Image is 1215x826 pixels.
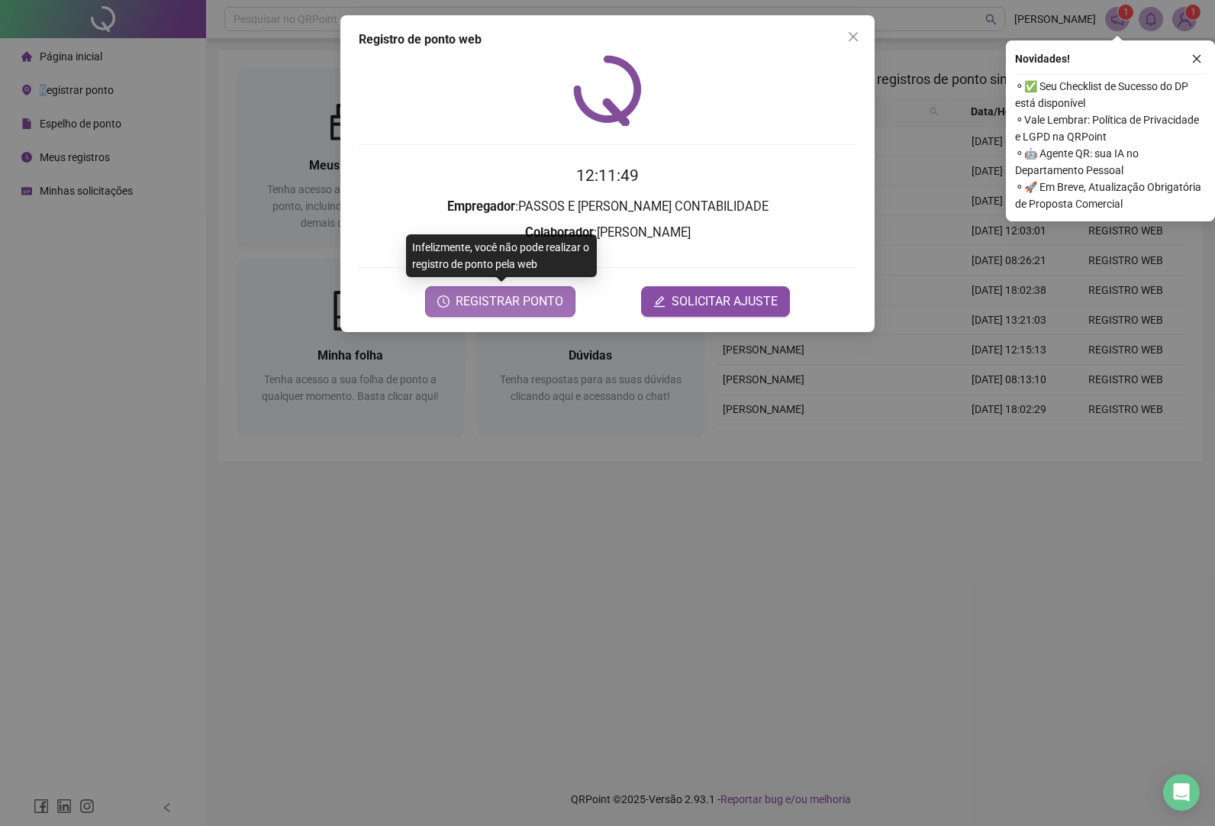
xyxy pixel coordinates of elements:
[525,225,594,240] strong: Colaborador
[406,234,597,277] div: Infelizmente, você não pode realizar o registro de ponto pela web
[576,166,639,185] time: 12:11:49
[1015,50,1070,67] span: Novidades !
[437,295,450,308] span: clock-circle
[359,31,856,49] div: Registro de ponto web
[841,24,865,49] button: Close
[1015,78,1206,111] span: ⚬ ✅ Seu Checklist de Sucesso do DP está disponível
[653,295,666,308] span: edit
[456,292,563,311] span: REGISTRAR PONTO
[1015,145,1206,179] span: ⚬ 🤖 Agente QR: sua IA no Departamento Pessoal
[425,286,575,317] button: REGISTRAR PONTO
[847,31,859,43] span: close
[359,197,856,217] h3: : PASSOS E [PERSON_NAME] CONTABILIDADE
[447,199,515,214] strong: Empregador
[641,286,790,317] button: editSOLICITAR AJUSTE
[1015,111,1206,145] span: ⚬ Vale Lembrar: Política de Privacidade e LGPD na QRPoint
[573,55,642,126] img: QRPoint
[1015,179,1206,212] span: ⚬ 🚀 Em Breve, Atualização Obrigatória de Proposta Comercial
[1163,774,1200,811] div: Open Intercom Messenger
[1191,53,1202,64] span: close
[359,223,856,243] h3: : [PERSON_NAME]
[672,292,778,311] span: SOLICITAR AJUSTE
